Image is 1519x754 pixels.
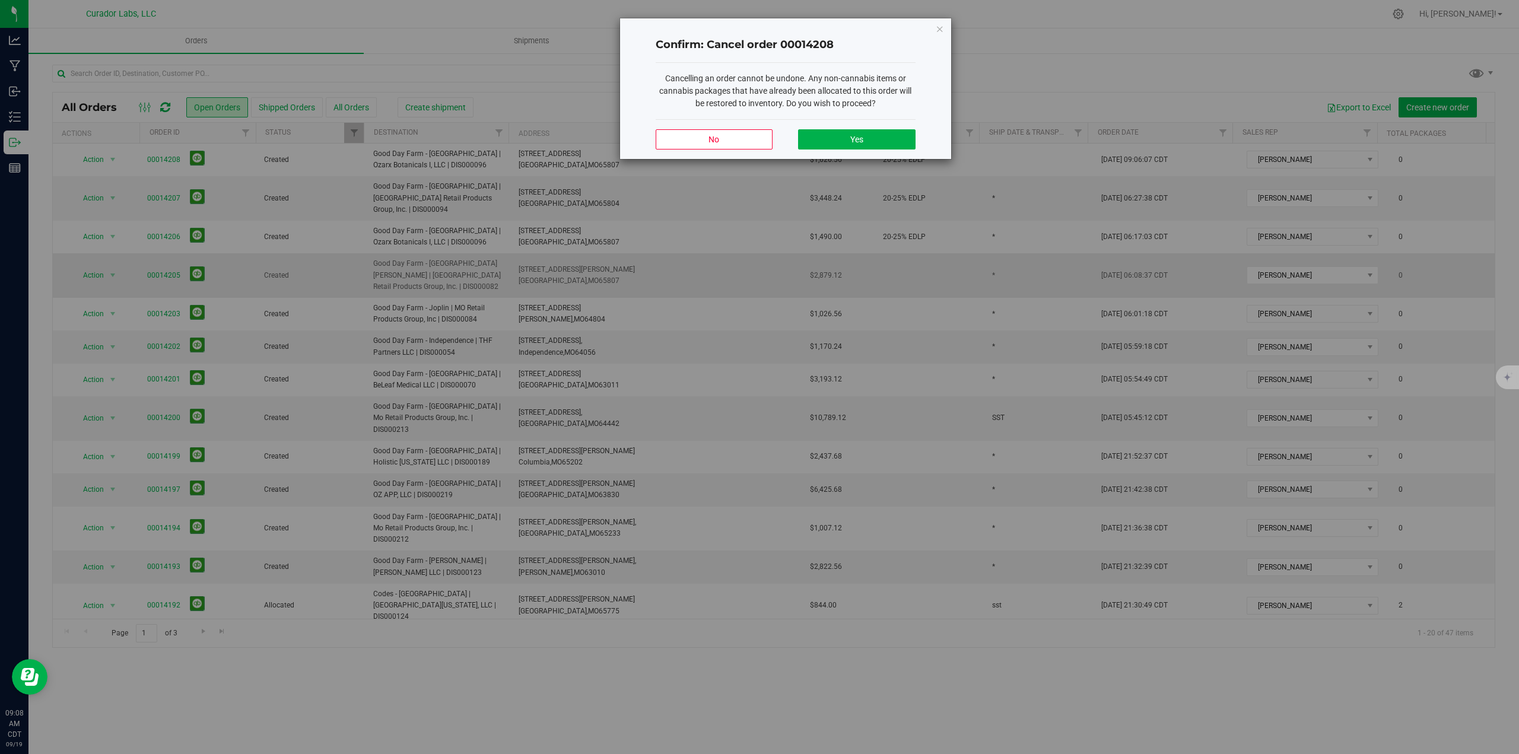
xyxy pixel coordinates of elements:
span: Cancelling an order cannot be undone. Any non-cannabis items or cannabis packages that have alrea... [659,74,911,108]
h4: Confirm: Cancel order 00014208 [656,37,916,53]
iframe: Resource center [12,659,47,695]
span: Yes [850,135,863,144]
button: Close modal [936,21,944,36]
button: Yes [798,129,915,149]
button: No [656,129,773,149]
span: Do you wish to proceed? [786,98,876,108]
